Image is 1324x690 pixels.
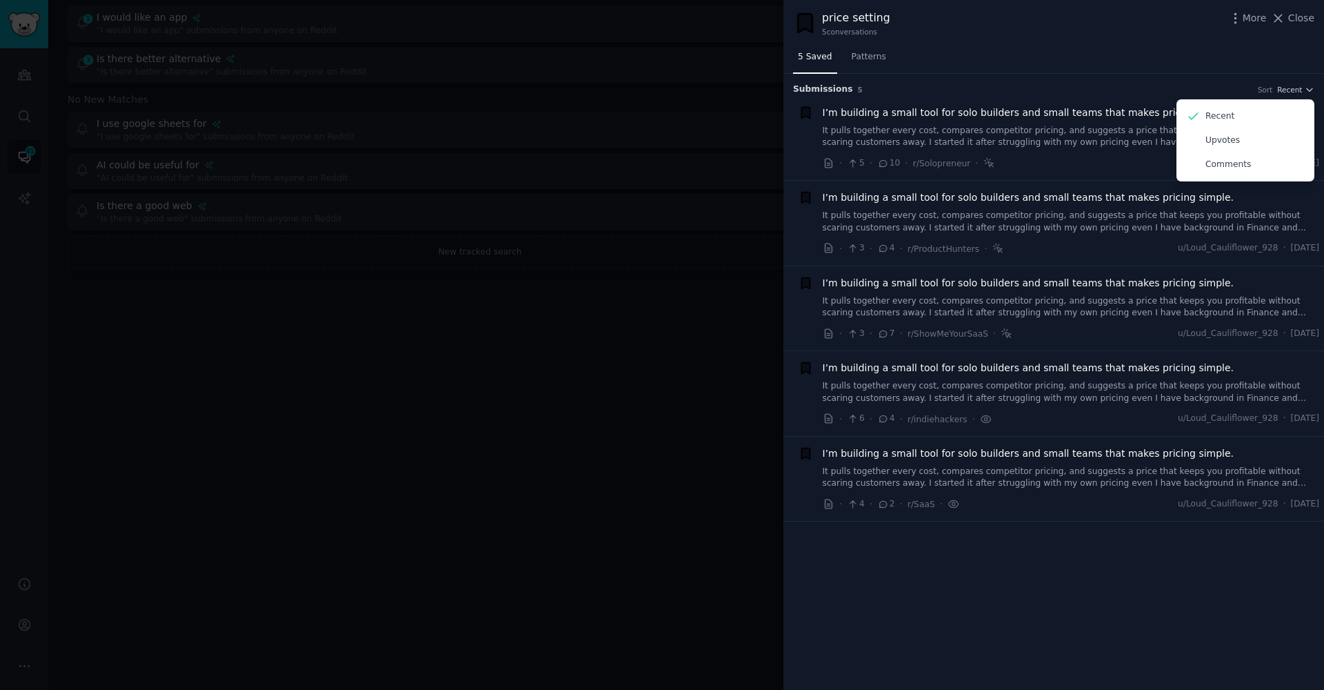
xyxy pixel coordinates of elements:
span: 5 [847,157,864,170]
span: 4 [877,413,894,425]
span: · [975,156,978,170]
span: 3 [847,328,864,340]
p: Upvotes [1205,135,1240,147]
a: I’m building a small tool for solo builders and small teams that makes pricing simple. [823,446,1234,461]
span: u/Loud_Cauliflower_928 [1178,413,1278,425]
span: [DATE] [1291,498,1319,511]
span: · [870,241,872,256]
a: It pulls together every cost, compares competitor pricing, and suggests a price that keeps you pr... [823,210,1320,234]
div: 5 conversation s [822,27,890,37]
span: Patterns [852,51,886,63]
a: It pulls together every cost, compares competitor pricing, and suggests a price that keeps you pr... [823,380,1320,404]
span: · [870,156,872,170]
span: Submission s [793,83,853,96]
span: r/indiehackers [907,415,967,424]
span: · [839,412,842,426]
span: · [839,241,842,256]
span: · [1283,328,1286,340]
a: I’m building a small tool for solo builders and small teams that makes pricing simple. [823,190,1234,205]
span: · [905,156,907,170]
span: 7 [877,328,894,340]
span: 10 [877,157,900,170]
span: · [984,241,987,256]
span: · [870,412,872,426]
span: 5 Saved [798,51,832,63]
button: Recent [1277,85,1314,95]
div: price setting [822,10,890,27]
span: [DATE] [1291,413,1319,425]
a: It pulls together every cost, compares competitor pricing, and suggests a price that keeps you pr... [823,125,1320,149]
span: 5 [858,86,863,94]
span: r/SaaS [907,500,935,509]
div: Sort [1258,85,1273,95]
span: 4 [877,242,894,255]
span: r/ProductHunters [907,244,979,254]
a: It pulls together every cost, compares competitor pricing, and suggests a price that keeps you pr... [823,466,1320,490]
a: I’m building a small tool for solo builders and small teams that makes pricing simple. [823,361,1234,375]
span: · [1283,413,1286,425]
span: · [839,326,842,341]
span: · [900,241,903,256]
span: · [993,326,996,341]
span: 4 [847,498,864,511]
span: r/ShowMeYourSaaS [907,329,988,339]
a: I’m building a small tool for solo builders and small teams that makes pricing simple. [823,276,1234,290]
button: More [1228,11,1267,26]
span: Recent [1277,85,1302,95]
p: Recent [1205,110,1234,123]
span: · [839,156,842,170]
p: Comments [1205,159,1251,171]
span: · [870,326,872,341]
span: · [900,326,903,341]
span: More [1243,11,1267,26]
a: Patterns [847,46,891,75]
span: 3 [847,242,864,255]
span: · [972,412,975,426]
a: 5 Saved [793,46,837,75]
span: [DATE] [1291,242,1319,255]
button: Close [1271,11,1314,26]
span: u/Loud_Cauliflower_928 [1178,242,1278,255]
span: r/Solopreneur [913,159,971,168]
span: 6 [847,413,864,425]
span: Close [1288,11,1314,26]
span: · [1283,242,1286,255]
span: · [940,497,943,511]
span: · [900,412,903,426]
a: It pulls together every cost, compares competitor pricing, and suggests a price that keeps you pr... [823,295,1320,319]
span: · [839,497,842,511]
span: · [870,497,872,511]
a: I’m building a small tool for solo builders and small teams that makes pricing simple. [823,106,1234,120]
span: u/Loud_Cauliflower_928 [1178,498,1278,511]
span: · [900,497,903,511]
span: [DATE] [1291,328,1319,340]
span: 2 [877,498,894,511]
span: u/Loud_Cauliflower_928 [1178,328,1278,340]
span: · [1283,498,1286,511]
